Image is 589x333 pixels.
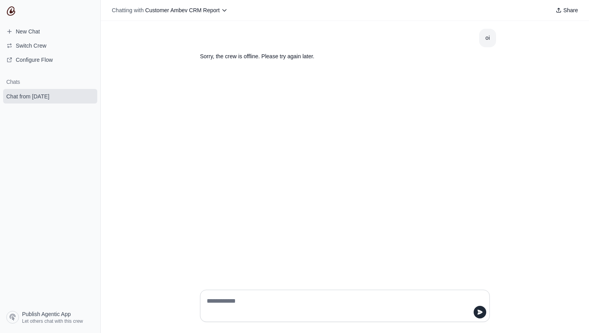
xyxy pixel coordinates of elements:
section: User message [479,29,496,47]
a: Chat from [DATE] [3,89,97,104]
span: Configure Flow [16,56,53,64]
span: Customer Ambev CRM Report [145,7,220,13]
span: Chat from [DATE] [6,92,49,100]
span: Switch Crew [16,42,46,50]
img: CrewAI Logo [6,6,16,16]
span: Chatting with [112,6,144,14]
section: Response [194,47,458,66]
p: Sorry, the crew is offline. Please try again later. [200,52,452,61]
a: Configure Flow [3,54,97,66]
span: Share [563,6,578,14]
a: New Chat [3,25,97,38]
div: oi [485,33,490,43]
button: Share [552,5,581,16]
a: Publish Agentic App Let others chat with this crew [3,308,97,327]
span: Let others chat with this crew [22,318,83,324]
span: New Chat [16,28,40,35]
button: Chatting with Customer Ambev CRM Report [109,5,231,16]
span: Publish Agentic App [22,310,71,318]
button: Switch Crew [3,39,97,52]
